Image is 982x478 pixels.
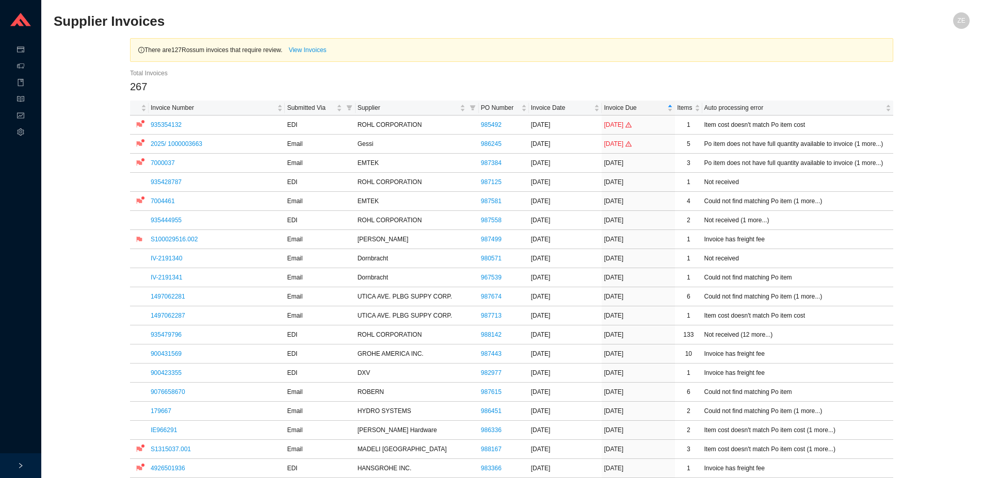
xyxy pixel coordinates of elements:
[151,103,276,113] span: Invoice Number
[625,141,632,147] span: warning
[132,137,147,151] button: flag
[133,370,146,376] span: flag
[132,404,147,418] button: flag
[702,101,894,116] th: Auto processing error sortable
[529,306,602,325] td: [DATE]
[132,289,147,304] button: flag
[132,461,147,475] button: flag
[133,236,146,242] span: flag
[133,274,146,281] span: flag
[133,293,146,300] span: flag
[151,255,182,262] a: IV-2191340
[481,120,502,130] a: 985492
[481,234,502,244] a: 987499
[151,236,198,243] a: S100029516.002
[675,287,702,306] td: 6
[133,351,146,357] span: flag
[481,387,502,397] a: 987615
[677,103,692,113] span: Items
[356,459,479,478] td: HANSGROHE INC.
[356,287,479,306] td: UTICA AVE. PLBG SUPPY CORP.
[356,344,479,364] td: GROHE AMERICA INC.
[133,217,146,223] span: flag
[675,383,702,402] td: 6
[675,364,702,383] td: 1
[356,192,479,211] td: EMTEK
[287,103,334,113] span: Submitted Via
[138,43,885,57] div: There are 127 Rossum invoices that require review.
[133,198,146,204] span: flag
[132,118,147,132] button: flag
[17,42,24,59] span: credit-card
[481,215,502,225] a: 987558
[481,406,502,416] a: 986451
[151,217,182,224] a: 935444955
[356,230,479,249] td: [PERSON_NAME]
[133,122,146,128] span: flag
[481,196,502,206] a: 987581
[151,465,185,472] a: 4926501936
[675,230,702,249] td: 1
[529,421,602,440] td: [DATE]
[151,197,175,205] a: 7004461
[702,211,894,230] td: Not received (1 more...)
[529,230,602,249] td: [DATE]
[602,249,675,268] td: [DATE]
[132,308,147,323] button: flag
[602,344,675,364] td: [DATE]
[675,154,702,173] td: 3
[675,421,702,440] td: 2
[675,101,702,116] th: Items sortable
[133,427,146,433] span: flag
[285,101,355,116] th: Submitted Via sortable
[151,331,182,338] a: 935479796
[285,325,355,344] td: EDI
[602,173,675,192] td: [DATE]
[344,101,355,115] span: filter
[702,402,894,421] td: Could not find matching Po item (1 more...)
[285,116,355,135] td: EDI
[702,364,894,383] td: Invoice has freight fee
[702,325,894,344] td: Not received (12 more...)
[675,440,702,459] td: 3
[529,116,602,135] td: [DATE]
[149,101,285,116] th: Invoice Number sortable
[132,175,147,189] button: flag
[356,116,479,135] td: ROHL CORPORATION
[602,211,675,230] td: [DATE]
[675,192,702,211] td: 4
[356,440,479,459] td: MADELI [GEOGRAPHIC_DATA]
[481,291,502,302] a: 987674
[481,349,502,359] a: 987443
[602,440,675,459] td: [DATE]
[133,312,146,319] span: flag
[957,12,965,29] span: ZE
[529,173,602,192] td: [DATE]
[481,139,502,149] a: 986245
[529,402,602,421] td: [DATE]
[702,135,894,154] td: Po item does not have full quantity available to invoice (1 more...)
[675,344,702,364] td: 10
[356,173,479,192] td: ROHL CORPORATION
[602,421,675,440] td: [DATE]
[151,121,182,128] a: 935354132
[529,287,602,306] td: [DATE]
[130,81,147,92] span: 267
[529,154,602,173] td: [DATE]
[151,369,182,376] a: 900423355
[481,368,502,378] a: 982977
[529,364,602,383] td: [DATE]
[356,383,479,402] td: ROBERN
[702,383,894,402] td: Could not find matching Po item
[130,101,149,116] th: undefined sortable
[675,268,702,287] td: 1
[675,211,702,230] td: 2
[17,75,24,92] span: book
[356,421,479,440] td: [PERSON_NAME] Hardware
[529,192,602,211] td: [DATE]
[702,116,894,135] td: Item cost doesn't match Po item cost
[285,421,355,440] td: Email
[151,159,175,167] a: 7000037
[702,306,894,325] td: Item cost doesn't match Po item cost
[529,268,602,287] td: [DATE]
